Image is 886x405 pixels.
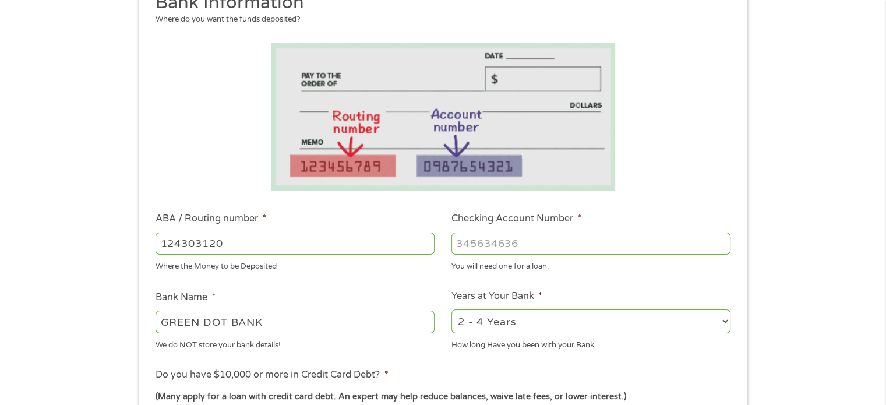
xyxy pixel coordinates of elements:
[451,290,542,302] label: Years at Your Bank
[156,390,730,403] div: (Many apply for a loan with credit card debt. An expert may help reduce balances, waive late fees...
[156,213,266,225] label: ABA / Routing number
[271,43,616,191] img: Routing number location
[451,335,730,351] div: How long Have you been with your Bank
[156,369,388,381] label: Do you have $10,000 or more in Credit Card Debt?
[451,213,581,225] label: Checking Account Number
[451,233,730,255] input: 345634636
[451,257,730,273] div: You will need one for a loan.
[156,257,435,273] div: Where the Money to be Deposited
[156,14,722,26] div: Where do you want the funds deposited?
[156,335,435,351] div: We do NOT store your bank details!
[156,291,216,304] label: Bank Name
[156,233,435,255] input: 263177916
